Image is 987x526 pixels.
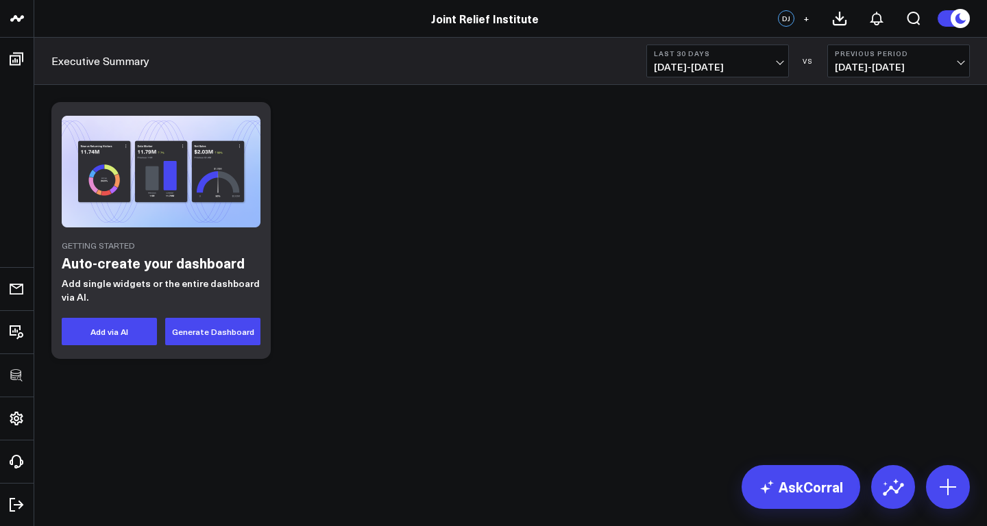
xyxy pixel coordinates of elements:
[742,465,860,509] a: AskCorral
[827,45,970,77] button: Previous Period[DATE]-[DATE]
[431,11,539,26] a: Joint Relief Institute
[646,45,789,77] button: Last 30 Days[DATE]-[DATE]
[803,14,809,23] span: +
[62,318,157,345] button: Add via AI
[62,241,260,249] div: Getting Started
[62,253,260,273] h2: Auto-create your dashboard
[654,49,781,58] b: Last 30 Days
[796,57,820,65] div: VS
[835,62,962,73] span: [DATE] - [DATE]
[51,53,149,68] a: Executive Summary
[798,10,814,27] button: +
[654,62,781,73] span: [DATE] - [DATE]
[778,10,794,27] div: DJ
[165,318,260,345] button: Generate Dashboard
[62,277,260,304] p: Add single widgets or the entire dashboard via AI.
[835,49,962,58] b: Previous Period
